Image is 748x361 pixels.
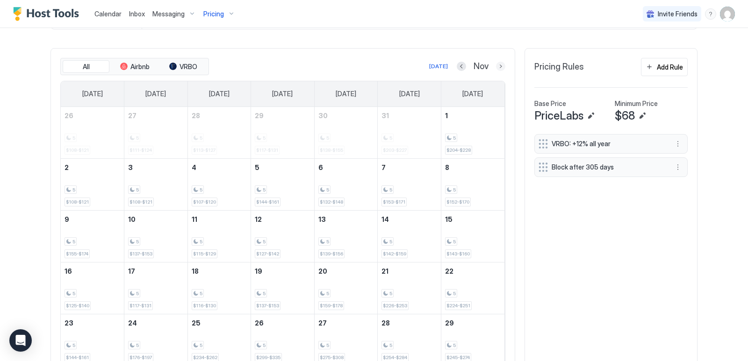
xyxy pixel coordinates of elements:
button: [DATE] [428,61,449,72]
span: 4 [192,163,196,171]
span: $143-$160 [446,251,470,257]
span: 5 [72,187,75,193]
a: November 11, 2025 [188,211,251,228]
div: Add Rule [657,62,683,72]
span: [DATE] [209,90,230,98]
a: November 25, 2025 [188,314,251,332]
a: October 30, 2025 [315,107,378,124]
span: $299-$335 [256,354,280,361]
a: October 29, 2025 [251,107,314,124]
span: 5 [453,135,456,141]
span: 16 [65,267,72,275]
td: November 1, 2025 [441,107,504,159]
span: 23 [65,319,73,327]
span: 5 [326,187,329,193]
span: 5 [389,187,392,193]
a: November 27, 2025 [315,314,378,332]
span: $234-$262 [193,354,217,361]
td: November 2, 2025 [61,158,124,210]
span: VRBO [180,63,197,71]
span: 5 [200,239,202,245]
span: 5 [136,187,139,193]
a: November 3, 2025 [124,159,187,176]
a: November 8, 2025 [441,159,504,176]
button: Add Rule [641,58,688,76]
a: October 31, 2025 [378,107,441,124]
span: Base Price [534,99,566,108]
span: $159-$178 [320,303,343,309]
span: $204-$228 [446,147,471,153]
span: 5 [72,342,75,348]
div: tab-group [60,58,209,76]
span: 5 [136,290,139,297]
td: November 7, 2025 [378,158,441,210]
span: 5 [72,290,75,297]
span: [DATE] [336,90,356,98]
span: Pricing [203,10,224,18]
div: menu [705,8,716,20]
td: October 30, 2025 [314,107,378,159]
a: November 22, 2025 [441,262,504,280]
span: 5 [200,290,202,297]
span: [DATE] [462,90,483,98]
span: $137-$153 [256,303,279,309]
td: November 3, 2025 [124,158,188,210]
span: 5 [263,187,266,193]
a: October 26, 2025 [61,107,124,124]
span: $125-$140 [66,303,89,309]
span: [DATE] [82,90,103,98]
td: October 29, 2025 [251,107,315,159]
td: November 6, 2025 [314,158,378,210]
span: [DATE] [145,90,166,98]
span: 5 [263,239,266,245]
span: $155-$174 [66,251,88,257]
span: 6 [318,163,323,171]
span: VRBO: +12% all year [552,140,663,148]
td: November 21, 2025 [378,262,441,314]
span: Inbox [129,10,145,18]
span: 14 [381,215,389,223]
td: November 4, 2025 [187,158,251,210]
span: 17 [128,267,135,275]
span: All [83,63,90,71]
a: November 20, 2025 [315,262,378,280]
a: November 18, 2025 [188,262,251,280]
span: $142-$159 [383,251,406,257]
span: Messaging [152,10,185,18]
span: 8 [445,163,449,171]
a: November 17, 2025 [124,262,187,280]
span: 9 [65,215,69,223]
button: All [63,60,109,73]
span: 10 [128,215,136,223]
a: Friday [390,81,429,106]
span: 30 [318,112,328,120]
a: November 29, 2025 [441,314,504,332]
a: November 13, 2025 [315,211,378,228]
td: October 27, 2025 [124,107,188,159]
span: $132-$148 [320,199,343,205]
a: November 1, 2025 [441,107,504,124]
a: Thursday [326,81,366,106]
span: Calendar [94,10,122,18]
span: 5 [263,342,266,348]
div: menu [672,162,683,173]
span: $107-$120 [193,199,216,205]
span: $144-$161 [66,354,89,361]
span: $245-$274 [446,354,470,361]
span: 5 [326,239,329,245]
span: 5 [263,290,266,297]
a: Wednesday [263,81,302,106]
a: November 24, 2025 [124,314,187,332]
span: Invite Friends [658,10,698,18]
td: October 26, 2025 [61,107,124,159]
td: November 8, 2025 [441,158,504,210]
div: menu [672,138,683,149]
a: November 21, 2025 [378,262,441,280]
a: November 28, 2025 [378,314,441,332]
span: 5 [136,239,139,245]
span: $152-$170 [446,199,469,205]
span: Minimum Price [615,99,658,108]
span: Block after 305 days [552,163,663,171]
td: November 5, 2025 [251,158,315,210]
button: VRBO [160,60,207,73]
